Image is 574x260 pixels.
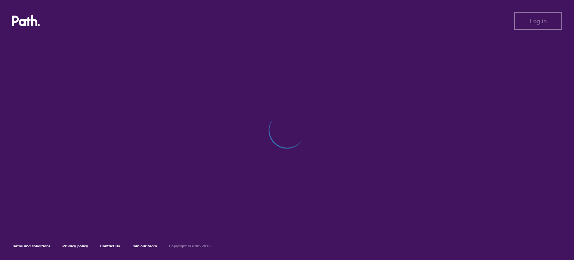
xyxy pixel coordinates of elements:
[514,12,562,30] button: Log in
[62,244,88,248] a: Privacy policy
[12,244,50,248] a: Terms and conditions
[100,244,120,248] a: Contact Us
[132,244,157,248] a: Join our team
[530,18,547,24] span: Log in
[169,244,211,248] h6: Copyright © Path 2018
